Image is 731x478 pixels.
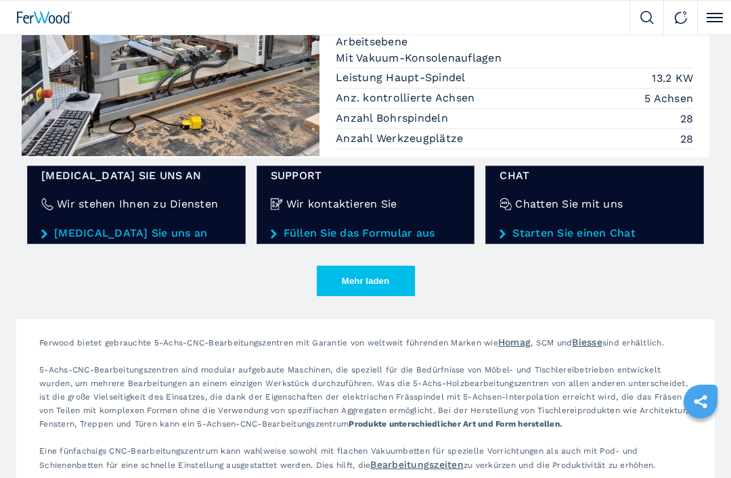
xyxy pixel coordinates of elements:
p: 5-Achs-CNC-Bearbeitungszentren sind modular aufgebaute Maschinen, die speziell für die Bedürfniss... [32,363,699,444]
em: 28 [680,111,694,126]
em: Mit Vakuum-Konsolenauflagen [336,50,693,66]
p: Anzahl Bohrspindeln [336,111,451,126]
em: 28 [680,131,694,147]
a: [MEDICAL_DATA] Sie uns an [41,227,231,239]
img: Ferwood [17,11,72,24]
a: Füllen Sie das Formular aus [271,227,461,239]
p: Arbeitsebene [336,34,411,49]
img: Contact us [674,11,688,24]
span: [MEDICAL_DATA] Sie uns an [41,170,231,181]
a: sharethis [684,385,717,419]
span: Chat [500,170,690,181]
img: Chatten Sie mit uns [500,198,512,210]
img: Wir kontaktieren Sie [271,198,283,210]
iframe: Chat [673,417,721,468]
strong: Produkte unterschiedlicher Art und Form herstellen. [349,419,562,429]
a: Homag [498,337,531,348]
em: 5 Achsen [644,91,693,106]
a: Biesse [572,337,602,348]
img: Search [640,11,654,24]
em: 13.2 KW [652,70,693,86]
h4: Chatten Sie mit uns [515,199,623,210]
h4: Wir kontaktieren Sie [286,199,397,210]
a: Starten Sie einen Chat [500,227,690,239]
button: Mehr laden [317,266,415,296]
p: Leistung Haupt-Spindel [336,70,469,85]
p: Anz. kontrollierte Achsen [336,91,479,105]
span: Support [271,170,461,181]
p: Anzahl Werkzeugplätze [336,131,467,146]
button: Click to toggle menu [697,1,731,34]
img: Wir stehen Ihnen zu Diensten [41,198,53,210]
a: Bearbeitungszeiten [370,459,464,470]
p: Ferwood bietet gebrauchte 5-Achs-CNC-Bearbeitungszentren mit Garantie von weltweit führenden Mark... [32,335,699,363]
h4: Wir stehen Ihnen zu Diensten [57,199,218,210]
